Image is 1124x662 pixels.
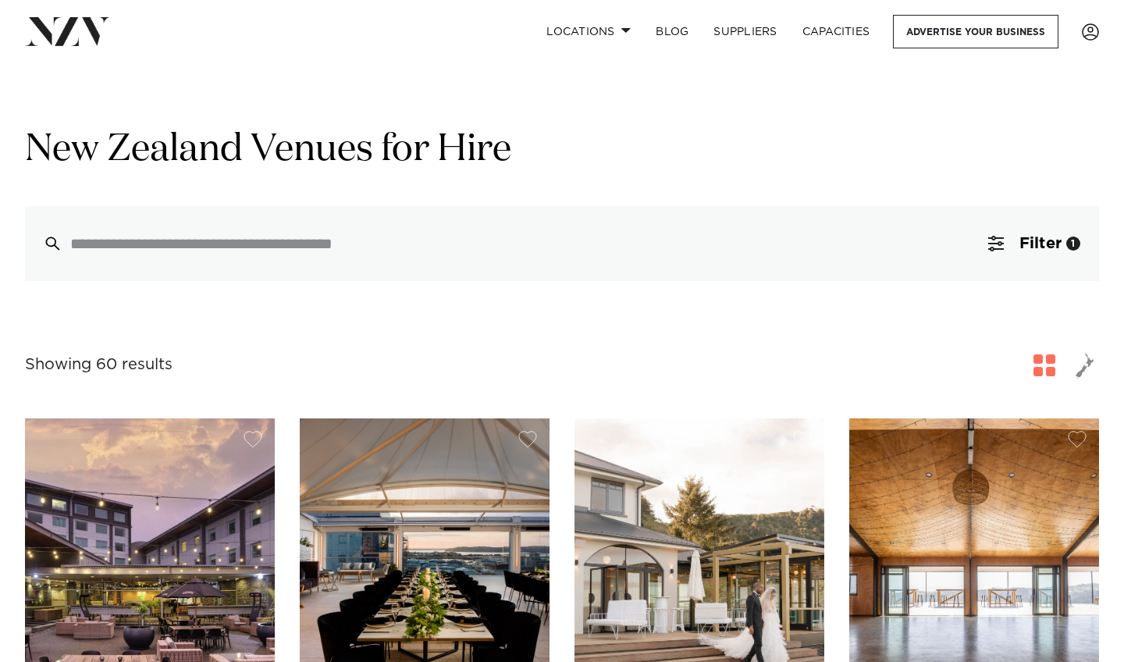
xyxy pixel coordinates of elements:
a: SUPPLIERS [701,15,789,48]
div: Showing 60 results [25,353,173,377]
a: BLOG [643,15,701,48]
img: nzv-logo.png [25,17,110,45]
a: Advertise your business [893,15,1058,48]
div: 1 [1066,237,1080,251]
a: Capacities [790,15,883,48]
a: Locations [534,15,643,48]
span: Filter [1019,236,1062,251]
button: Filter1 [969,206,1099,281]
h1: New Zealand Venues for Hire [25,126,1099,175]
